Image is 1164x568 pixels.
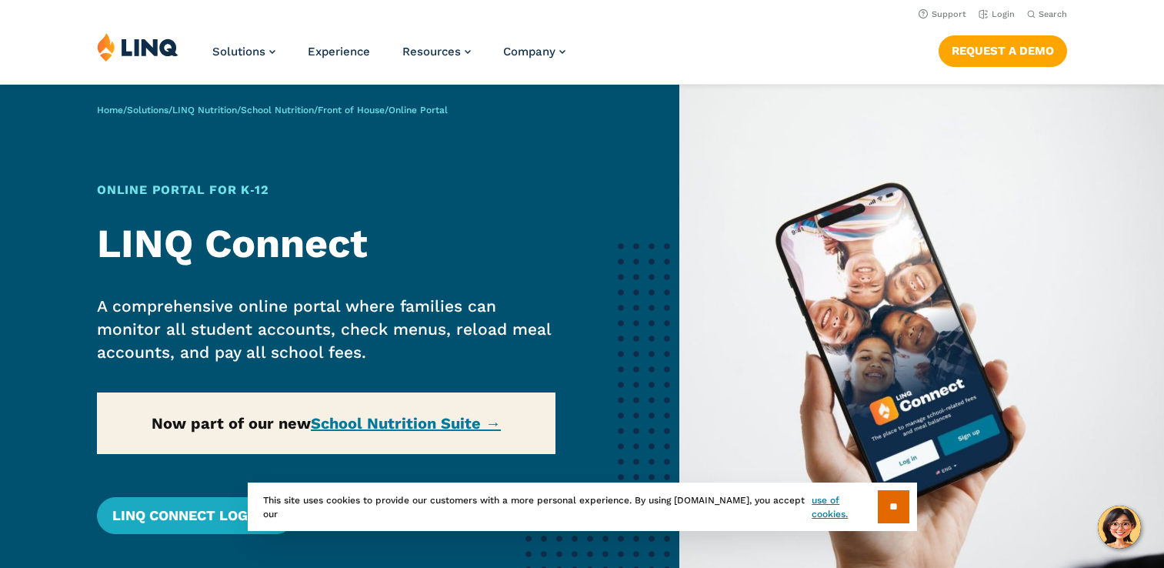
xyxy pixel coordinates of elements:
[812,493,877,521] a: use of cookies.
[402,45,471,58] a: Resources
[503,45,555,58] span: Company
[172,105,237,115] a: LINQ Nutrition
[127,105,168,115] a: Solutions
[389,105,448,115] span: Online Portal
[212,32,565,83] nav: Primary Navigation
[919,9,966,19] a: Support
[503,45,565,58] a: Company
[308,45,370,58] a: Experience
[152,414,501,433] strong: Now part of our new
[939,32,1067,66] nav: Button Navigation
[212,45,265,58] span: Solutions
[241,105,314,115] a: School Nutrition
[1098,506,1141,549] button: Hello, have a question? Let’s chat.
[939,35,1067,66] a: Request a Demo
[248,483,917,531] div: This site uses cookies to provide our customers with a more personal experience. By using [DOMAIN...
[97,181,555,199] h1: Online Portal for K‑12
[97,105,448,115] span: / / / / /
[97,105,123,115] a: Home
[212,45,275,58] a: Solutions
[979,9,1015,19] a: Login
[1039,9,1067,19] span: Search
[1027,8,1067,20] button: Open Search Bar
[97,220,368,267] strong: LINQ Connect
[97,32,178,62] img: LINQ | K‑12 Software
[402,45,461,58] span: Resources
[97,497,295,534] a: LINQ Connect Login
[97,295,555,364] p: A comprehensive online portal where families can monitor all student accounts, check menus, reloa...
[318,105,385,115] a: Front of House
